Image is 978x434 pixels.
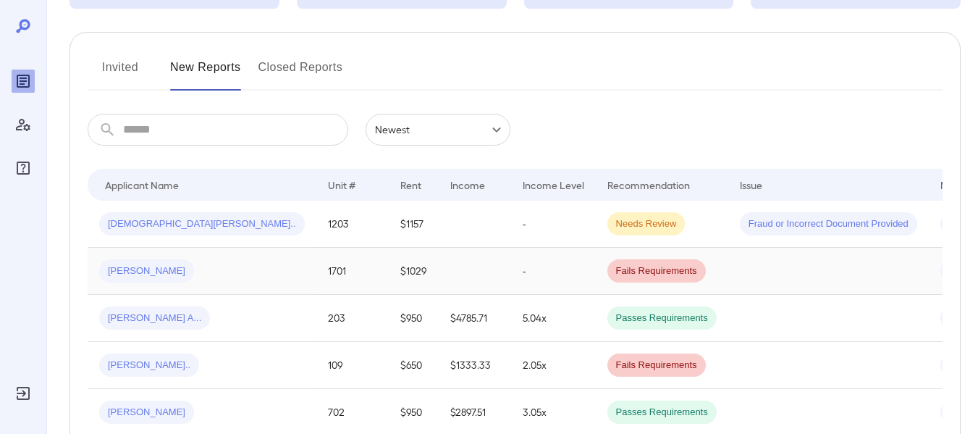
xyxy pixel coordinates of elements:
div: Log Out [12,382,35,405]
div: Issue [740,176,763,193]
div: Recommendation [607,176,690,193]
div: Applicant Name [105,176,179,193]
td: 109 [316,342,389,389]
span: Passes Requirements [607,406,717,420]
td: 5.04x [511,295,596,342]
span: Fails Requirements [607,264,706,278]
span: Fails Requirements [607,359,706,372]
span: [PERSON_NAME] [99,264,194,278]
button: Closed Reports [258,56,343,91]
td: $4785.71 [439,295,511,342]
td: $1157 [389,201,439,248]
div: Method [940,176,976,193]
div: Reports [12,70,35,93]
div: Unit # [328,176,355,193]
td: 2.05x [511,342,596,389]
td: 1701 [316,248,389,295]
td: $950 [389,295,439,342]
div: FAQ [12,157,35,180]
td: 1203 [316,201,389,248]
span: Fraud or Incorrect Document Provided [740,217,917,231]
div: Newest [366,114,510,146]
td: $1333.33 [439,342,511,389]
td: - [511,201,596,248]
div: Income Level [523,176,584,193]
button: Invited [88,56,153,91]
td: $650 [389,342,439,389]
span: [PERSON_NAME] [99,406,194,420]
span: [PERSON_NAME] A... [99,312,210,325]
div: Rent [400,176,423,193]
span: Needs Review [607,217,686,231]
div: Manage Users [12,113,35,136]
td: 203 [316,295,389,342]
td: - [511,248,596,295]
button: New Reports [170,56,241,91]
span: [DEMOGRAPHIC_DATA][PERSON_NAME].. [99,217,305,231]
div: Income [450,176,485,193]
td: $1029 [389,248,439,295]
span: Passes Requirements [607,312,717,325]
span: [PERSON_NAME].. [99,359,199,372]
